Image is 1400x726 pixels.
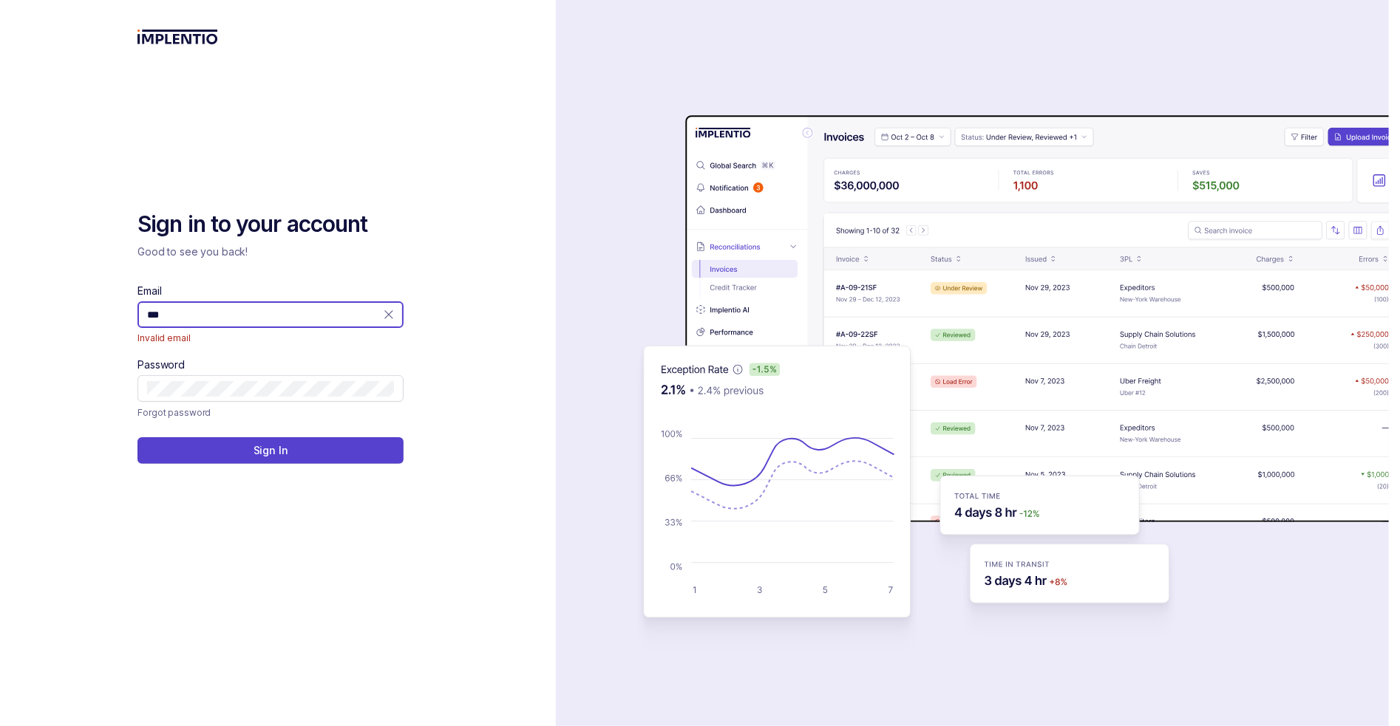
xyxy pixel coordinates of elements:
[137,244,404,259] p: Good to see you back!
[137,405,211,419] a: Link Forgot password
[137,357,185,372] label: Password
[137,405,211,419] p: Forgot password
[137,210,404,239] h2: Sign in to your account
[137,30,218,44] img: logo
[137,437,404,464] button: Sign In
[137,331,190,346] span: Invalid email
[137,284,161,298] label: Email
[254,443,288,458] p: Sign In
